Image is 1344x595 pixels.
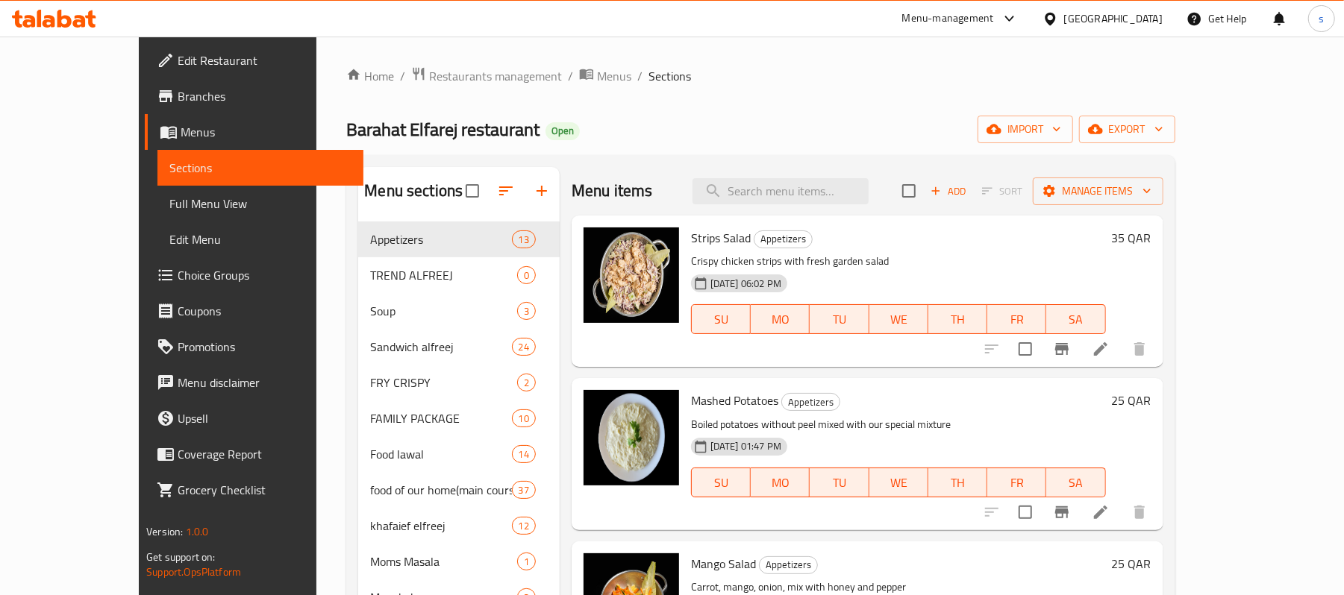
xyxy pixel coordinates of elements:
span: Open [546,125,580,137]
button: FR [987,467,1046,497]
span: Get support on: [146,547,215,567]
span: Select to update [1010,333,1041,365]
a: Support.OpsPlatform [146,562,241,582]
span: SA [1052,309,1099,330]
img: Mashed Potatoes [584,390,679,485]
span: TU [816,472,863,494]
div: Appetizers [781,393,840,411]
span: 2 [518,376,535,390]
span: TU [816,309,863,330]
button: SU [691,304,751,334]
button: export [1079,116,1175,143]
span: Select all sections [457,175,488,207]
span: Add item [925,180,972,203]
span: FRY CRISPY [370,374,516,391]
span: 10 [513,412,535,426]
span: import [990,120,1061,139]
button: import [978,116,1073,143]
span: 1 [518,555,535,569]
span: Appetizers [782,394,840,411]
div: Appetizers13 [358,221,560,257]
button: TH [928,467,987,497]
span: Appetizers [760,556,817,573]
div: [GEOGRAPHIC_DATA] [1064,10,1163,27]
span: SU [698,309,745,330]
div: items [517,266,536,284]
div: items [512,409,536,427]
span: Moms Masala [370,552,516,570]
span: Appetizers [754,230,812,248]
button: TU [810,304,869,334]
span: Select to update [1010,497,1041,528]
a: Menu disclaimer [145,365,363,400]
div: Soup [370,302,516,320]
span: food of our home(main course) [370,481,511,499]
button: delete [1122,331,1157,367]
span: Sort sections [488,173,524,209]
span: 12 [513,519,535,533]
span: Mashed Potatoes [691,389,778,412]
span: Menus [597,67,631,85]
a: Edit Menu [157,221,363,257]
span: Sections [648,67,691,85]
a: Promotions [145,329,363,365]
span: Manage items [1045,182,1151,201]
img: Strips Salad [584,227,679,323]
span: Upsell [178,409,351,427]
h6: 25 QAR [1112,553,1151,574]
div: TREND ALFREEJ0 [358,257,560,293]
button: MO [751,304,810,334]
button: SA [1046,467,1105,497]
div: FAMILY PACKAGE [370,409,511,427]
span: khafaief elfreej [370,517,511,535]
button: MO [751,467,810,497]
input: search [693,178,869,204]
a: Edit Restaurant [145,42,363,78]
span: 14 [513,447,535,462]
a: Menus [579,66,631,86]
a: Menus [145,114,363,150]
span: Promotions [178,338,351,356]
div: items [517,302,536,320]
span: Coverage Report [178,445,351,463]
h2: Menu items [572,180,653,202]
a: Home [346,67,394,85]
li: / [400,67,405,85]
button: SU [691,467,751,497]
div: Open [546,122,580,140]
a: Restaurants management [411,66,562,86]
a: Coupons [145,293,363,329]
h6: 25 QAR [1112,390,1151,411]
div: items [517,552,536,570]
button: Manage items [1033,177,1163,205]
span: TH [934,472,981,494]
span: FR [993,472,1040,494]
li: / [568,67,573,85]
span: [DATE] 06:02 PM [704,277,787,291]
div: FRY CRISPY2 [358,365,560,400]
button: Branch-specific-item [1044,494,1080,530]
a: Upsell [145,400,363,436]
button: SA [1046,304,1105,334]
div: Soup3 [358,293,560,329]
span: 3 [518,304,535,318]
span: Select section first [972,180,1033,203]
span: MO [757,472,804,494]
div: Menu-management [902,10,994,28]
div: Sandwich alfreej24 [358,329,560,365]
button: TH [928,304,987,334]
span: Sections [169,159,351,177]
span: Branches [178,87,351,105]
span: WE [875,472,922,494]
div: items [512,338,536,356]
a: Coverage Report [145,436,363,472]
span: s [1319,10,1324,27]
span: Sandwich alfreej [370,338,511,356]
a: Sections [157,150,363,186]
div: items [512,517,536,535]
div: Appetizers [759,556,818,574]
a: Edit menu item [1092,503,1110,521]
